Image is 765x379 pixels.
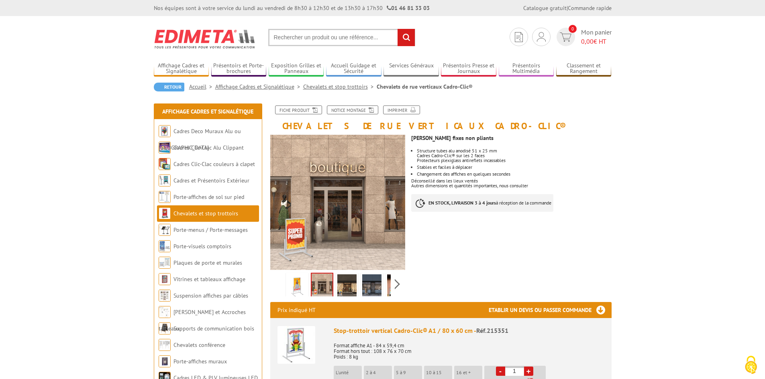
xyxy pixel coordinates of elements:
a: Présentoirs Presse et Journaux [441,62,496,75]
img: Cookies (fenêtre modale) [741,355,761,375]
p: 2 à 4 [366,370,392,375]
a: Présentoirs et Porte-brochures [211,62,267,75]
img: Stop-trottoir vertical Cadro-Clic® A1 / 80 x 60 cm [277,326,315,364]
img: chevalets_rue_verticaux_cadroclic_215351_1bis.jpg [337,274,357,299]
div: Nos équipes sont à votre service du lundi au vendredi de 8h30 à 12h30 et de 13h30 à 17h30 [154,4,430,12]
img: Cimaises et Accroches tableaux [159,306,171,318]
span: Next [394,278,401,291]
p: Format affiche A1 - 84 x 59,4 cm Format hors tout : 108 x 76 x 70 cm Poids : 8 kg [334,337,604,360]
strong: [PERSON_NAME] fixes non pliants [411,134,494,142]
img: Porte-affiches muraux [159,355,171,367]
img: Porte-visuels comptoirs [159,240,171,252]
span: Réf.215351 [476,326,508,334]
p: 5 à 9 [396,370,422,375]
a: - [496,367,505,376]
span: € HT [581,37,612,46]
li: Structure tubes alu anodisé 51 x 25 mm Cadres Cadro-Clic® sur les 2 faces Protecteurs plexiglass ... [417,148,611,163]
img: devis rapide [560,32,571,42]
li: Chevalets de rue verticaux Cadro-Clic® [377,83,473,91]
p: 16 et + [456,370,482,375]
img: Porte-affiches de sol sur pied [159,191,171,203]
a: Catalogue gratuit [523,4,567,12]
a: Retour [154,83,184,91]
img: chevalets_rue_verticaux_cadroclic_215351_3.jpg [362,274,381,299]
span: 0 [569,25,577,33]
a: devis rapide 0 Mon panier 0,00€ HT [555,28,612,46]
img: Porte-menus / Porte-messages [159,224,171,236]
a: Services Généraux [384,62,439,75]
img: Edimeta [154,24,256,54]
a: Affichage Cadres et Signalétique [162,108,253,115]
input: Rechercher un produit ou une référence... [268,29,415,46]
a: Accueil [189,83,215,90]
img: devis rapide [515,32,523,42]
img: Vitrines et tableaux affichage [159,273,171,285]
a: + [524,367,533,376]
button: Cookies (fenêtre modale) [737,352,765,379]
a: Exposition Grilles et Panneaux [269,62,324,75]
a: Porte-affiches de sol sur pied [173,193,244,201]
div: Stop-trottoir vertical Cadro-Clic® A1 / 80 x 60 cm - [334,326,604,335]
p: à réception de la commande [411,194,553,212]
a: Chevalets et stop trottoirs [173,210,238,217]
a: Notice Montage [327,105,378,114]
a: Cadres Clic-Clac couleurs à clapet [173,160,255,168]
a: Accueil Guidage et Sécurité [326,62,381,75]
input: rechercher [398,29,415,46]
a: Porte-menus / Porte-messages [173,226,248,233]
img: chevalets_rue_verticaux_cadroclic_215351_4bis.jpg [387,274,406,299]
li: Stables et faciles à déplacer [417,165,611,170]
a: Classement et Rangement [556,62,612,75]
span: 0,00 [581,37,594,45]
a: Présentoirs Multimédia [499,62,554,75]
li: Changement des affiches en quelques secondes [417,172,611,176]
a: Cadres Deco Muraux Alu ou [GEOGRAPHIC_DATA] [159,128,241,151]
a: Vitrines et tableaux affichage [173,276,245,283]
img: Plaques de porte et murales [159,257,171,269]
img: Cadres Clic-Clac couleurs à clapet [159,158,171,170]
img: Chevalets conférence [159,339,171,351]
a: Supports de communication bois [173,325,254,332]
p: Prix indiqué HT [277,302,316,318]
a: Porte-affiches muraux [173,358,227,365]
img: chevalets_rue_verticaux_cadroclic_215351.jpg [312,274,333,298]
a: Fiche produit [275,105,322,114]
a: Suspension affiches par câbles [173,292,248,299]
img: chevalets_rue_verticaux_cadroclic_215351.jpg [270,135,406,270]
img: Suspension affiches par câbles [159,290,171,302]
div: | [523,4,612,12]
img: chevalets_et_stop_trottoirs_215351.jpg [288,274,307,299]
p: Déconseillé dans les lieux ventés Autres dimensions et quantités importantes, nous consulter [411,178,611,188]
p: L'unité [336,370,362,375]
a: Chevalets conférence [173,341,225,349]
a: Affichage Cadres et Signalétique [215,83,303,90]
img: devis rapide [537,32,546,42]
a: Chevalets et stop trottoirs [303,83,377,90]
a: Imprimer [383,105,420,114]
p: 10 à 15 [426,370,452,375]
a: Plaques de porte et murales [173,259,242,266]
a: Cadres Clic-Clac Alu Clippant [173,144,244,151]
img: Cadres et Présentoirs Extérieur [159,174,171,186]
strong: EN STOCK, LIVRAISON 3 à 4 jours [428,200,496,206]
a: Commande rapide [568,4,612,12]
a: Affichage Cadres et Signalétique [154,62,209,75]
img: Chevalets et stop trottoirs [159,207,171,219]
a: Cadres et Présentoirs Extérieur [173,177,249,184]
a: [PERSON_NAME] et Accroches tableaux [159,308,246,332]
a: Porte-visuels comptoirs [173,243,231,250]
span: Mon panier [581,28,612,46]
strong: 01 46 81 33 03 [387,4,430,12]
img: Cadres Deco Muraux Alu ou Bois [159,125,171,137]
h3: Etablir un devis ou passer commande [489,302,612,318]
